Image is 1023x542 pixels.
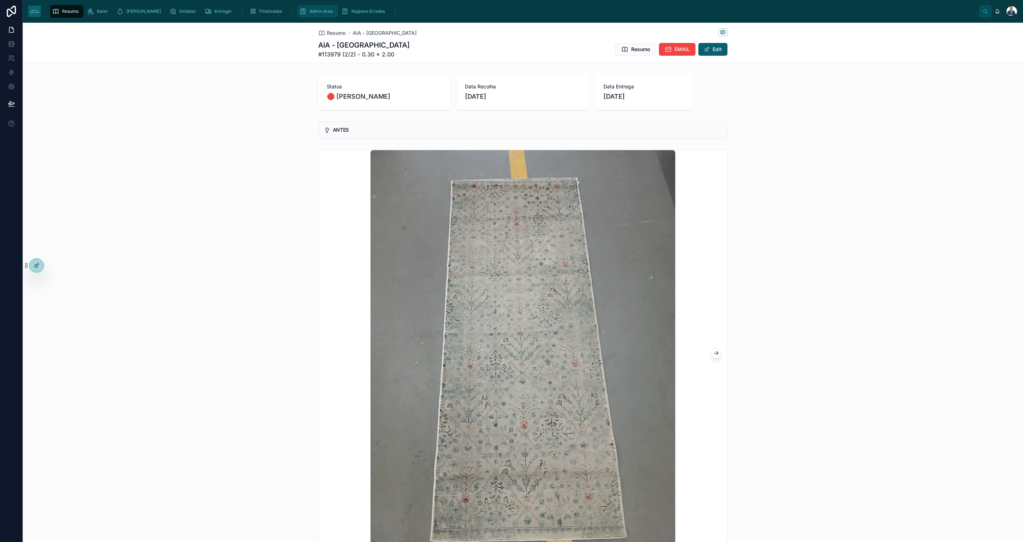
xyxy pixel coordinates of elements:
[675,46,690,53] span: EMAIL
[327,29,346,37] span: Resumo
[631,46,650,53] span: Resumo
[85,5,113,18] a: Bater
[318,29,346,37] a: Resumo
[603,92,684,102] span: [DATE]
[698,43,727,56] button: Edit
[114,5,166,18] a: [PERSON_NAME]
[318,50,410,59] span: #113979 (2/2) - 0.30 x 2.00
[97,9,108,14] span: Bater
[28,6,41,17] img: App logo
[167,5,201,18] a: Embalar
[297,5,338,18] a: Admin Area
[615,43,656,56] button: Resumo
[603,83,684,90] span: Data Entrega
[318,40,410,50] h1: AIA - [GEOGRAPHIC_DATA]
[126,9,161,14] span: [PERSON_NAME]
[465,83,580,90] span: Data Recolha
[62,9,79,14] span: Resumo
[47,4,979,19] div: scrollable content
[659,43,695,56] button: EMAIL
[202,5,237,18] a: Entregar
[333,127,721,132] h5: ANTES
[339,5,390,18] a: Registos Errados
[327,92,442,102] span: 🔴 [PERSON_NAME]
[259,9,282,14] span: Finalizados
[351,9,385,14] span: Registos Errados
[353,29,417,37] a: AIA - [GEOGRAPHIC_DATA]
[309,9,333,14] span: Admin Area
[215,9,232,14] span: Entregar
[179,9,196,14] span: Embalar
[327,83,442,90] span: Status
[465,92,580,102] span: [DATE]
[247,5,287,18] a: Finalizados
[50,5,83,18] a: Resumo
